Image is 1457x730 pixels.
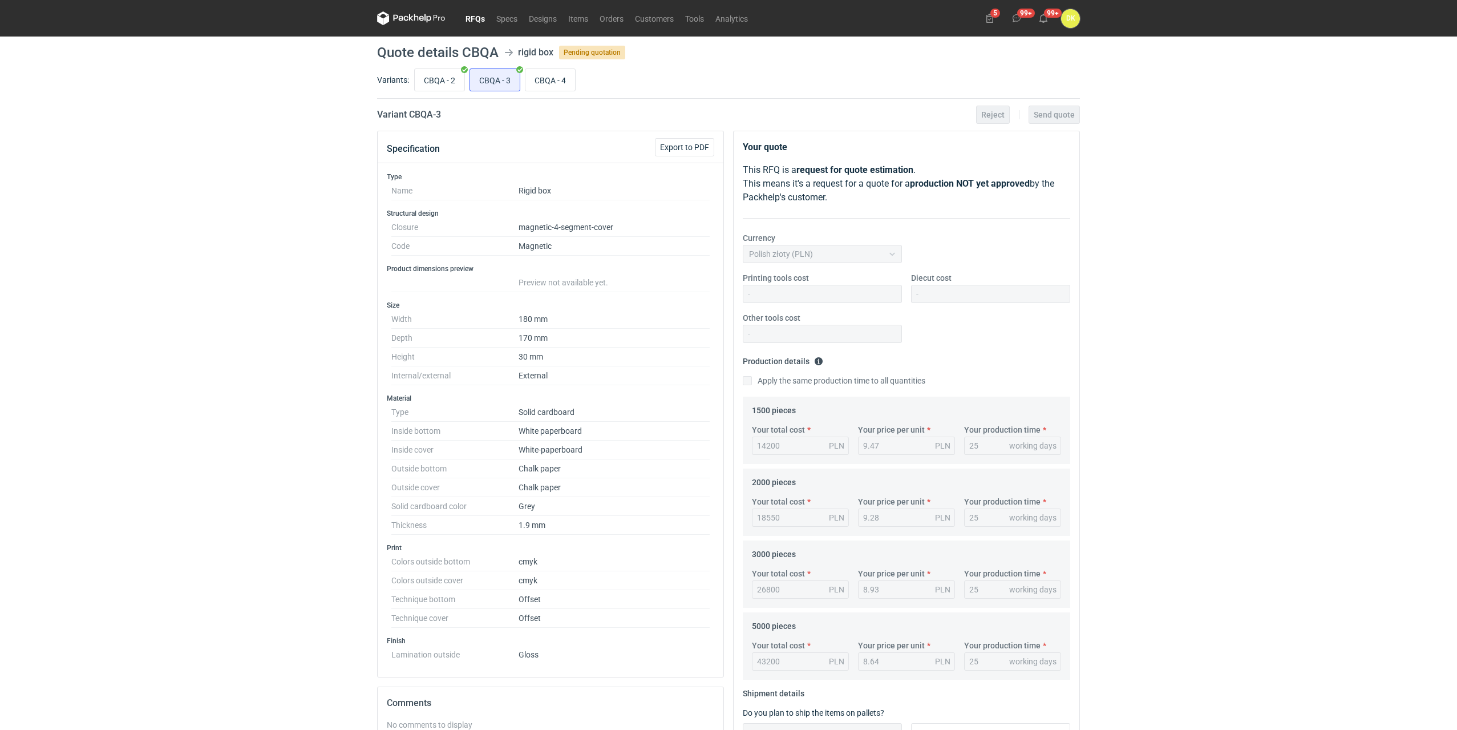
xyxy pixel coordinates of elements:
[752,640,805,651] label: Your total cost
[519,218,710,237] dd: magnetic-4-segment-cover
[519,590,710,609] dd: Offset
[387,209,714,218] h3: Structural design
[387,135,440,163] button: Specification
[519,441,710,459] dd: White-paperboard
[519,497,710,516] dd: Grey
[743,272,809,284] label: Printing tools cost
[858,424,925,435] label: Your price per unit
[1009,584,1057,595] div: working days
[391,422,519,441] dt: Inside bottom
[519,278,608,287] span: Preview not available yet.
[391,459,519,478] dt: Outside bottom
[743,684,804,698] legend: Shipment details
[519,310,710,329] dd: 180 mm
[629,11,679,25] a: Customers
[752,473,796,487] legend: 2000 pieces
[519,329,710,348] dd: 170 mm
[391,552,519,571] dt: Colors outside bottom
[519,609,710,628] dd: Offset
[391,646,519,659] dt: Lamination outside
[387,636,714,646] h3: Finish
[391,329,519,348] dt: Depth
[519,459,710,478] dd: Chalk paper
[743,142,787,152] strong: Your quote
[829,656,844,667] div: PLN
[391,516,519,535] dt: Thickness
[935,584,950,595] div: PLN
[523,11,562,25] a: Designs
[935,440,950,451] div: PLN
[387,543,714,552] h3: Print
[858,496,925,507] label: Your price per unit
[391,441,519,459] dt: Inside cover
[377,108,441,122] h2: Variant CBQA - 3
[829,584,844,595] div: PLN
[935,512,950,523] div: PLN
[964,640,1041,651] label: Your production time
[391,237,519,256] dt: Code
[911,272,952,284] label: Diecut cost
[391,571,519,590] dt: Colors outside cover
[796,164,913,175] strong: request for quote estimation
[1009,440,1057,451] div: working days
[519,366,710,385] dd: External
[391,590,519,609] dt: Technique bottom
[1034,111,1075,119] span: Send quote
[594,11,629,25] a: Orders
[858,568,925,579] label: Your price per unit
[964,496,1041,507] label: Your production time
[829,440,844,451] div: PLN
[391,310,519,329] dt: Width
[660,143,709,151] span: Export to PDF
[981,9,999,27] button: 5
[519,182,710,200] dd: Rigid box
[910,178,1030,189] strong: production NOT yet approved
[391,478,519,497] dt: Outside cover
[752,545,796,559] legend: 3000 pieces
[414,68,465,91] label: CBQA - 2
[752,424,805,435] label: Your total cost
[752,617,796,631] legend: 5000 pieces
[519,422,710,441] dd: White paperboard
[1061,9,1080,28] button: DK
[387,264,714,273] h3: Product dimensions preview
[1061,9,1080,28] div: Dominika Kaczyńska
[387,696,714,710] h2: Comments
[491,11,523,25] a: Specs
[858,640,925,651] label: Your price per unit
[655,138,714,156] button: Export to PDF
[1007,9,1026,27] button: 99+
[525,68,576,91] label: CBQA - 4
[981,111,1005,119] span: Reject
[387,394,714,403] h3: Material
[377,11,446,25] svg: Packhelp Pro
[391,218,519,237] dt: Closure
[391,403,519,422] dt: Type
[387,172,714,182] h3: Type
[518,46,553,59] div: rigid box
[743,708,884,717] label: Do you plan to ship the items on pallets?
[460,11,491,25] a: RFQs
[1029,106,1080,124] button: Send quote
[743,232,775,244] label: Currency
[519,571,710,590] dd: cmyk
[387,301,714,310] h3: Size
[519,552,710,571] dd: cmyk
[743,312,800,324] label: Other tools cost
[710,11,754,25] a: Analytics
[743,375,925,386] label: Apply the same production time to all quantities
[519,516,710,535] dd: 1.9 mm
[562,11,594,25] a: Items
[1009,512,1057,523] div: working days
[964,568,1041,579] label: Your production time
[559,46,625,59] span: Pending quotation
[391,348,519,366] dt: Height
[935,656,950,667] div: PLN
[377,46,499,59] h1: Quote details CBQA
[519,478,710,497] dd: Chalk paper
[377,74,409,86] label: Variants:
[752,401,796,415] legend: 1500 pieces
[519,646,710,659] dd: Gloss
[964,424,1041,435] label: Your production time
